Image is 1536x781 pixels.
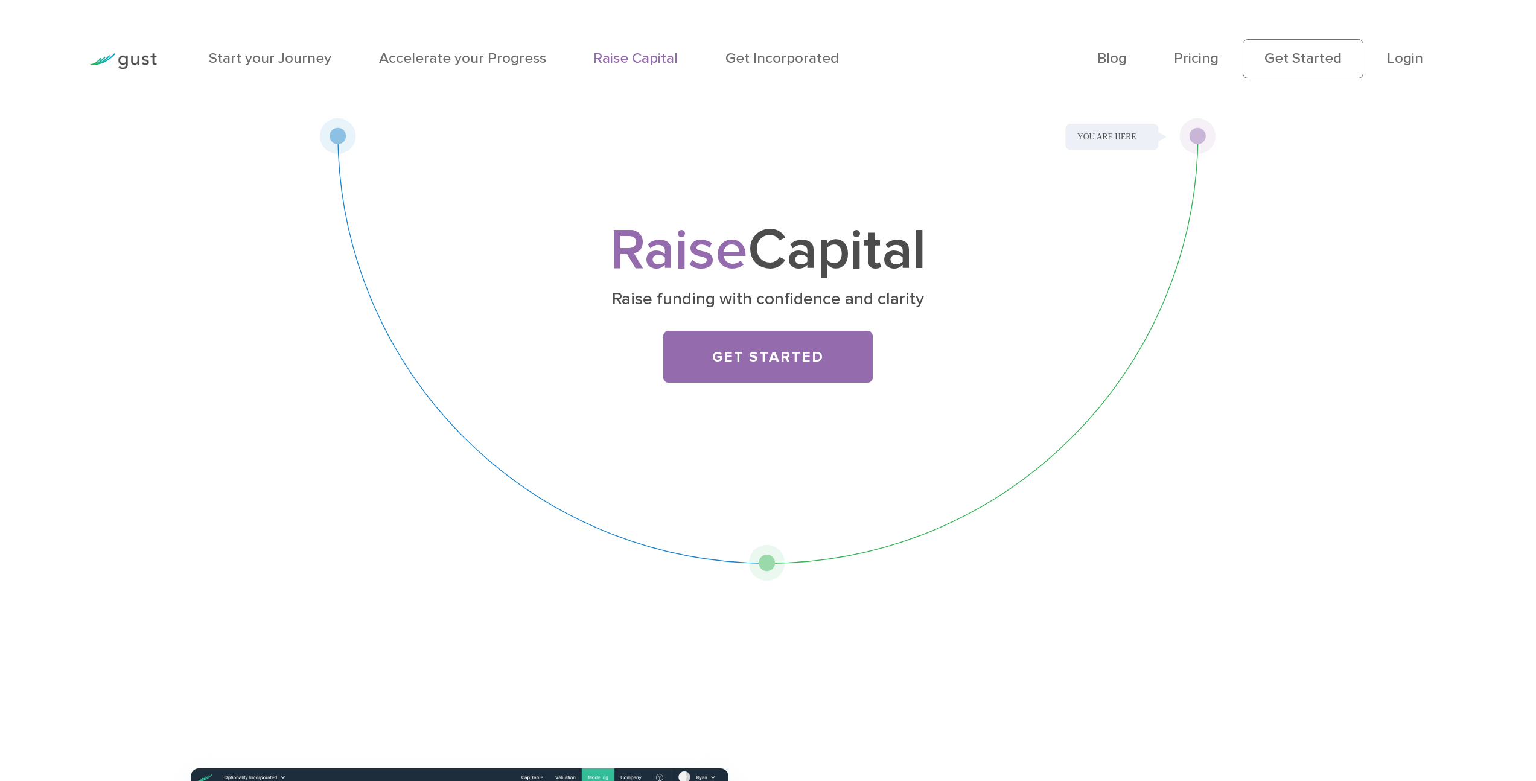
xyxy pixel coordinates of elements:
[593,49,678,67] a: Raise Capital
[451,288,1085,311] p: Raise funding with confidence and clarity
[1174,49,1219,67] a: Pricing
[725,49,839,67] a: Get Incorporated
[1243,39,1363,78] a: Get Started
[379,49,546,67] a: Accelerate your Progress
[209,49,331,67] a: Start your Journey
[1387,49,1423,67] a: Login
[610,216,748,284] span: Raise
[445,225,1091,276] h1: Capital
[663,331,873,383] a: Get Started
[89,53,157,69] img: Gust Logo
[1097,49,1127,67] a: Blog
